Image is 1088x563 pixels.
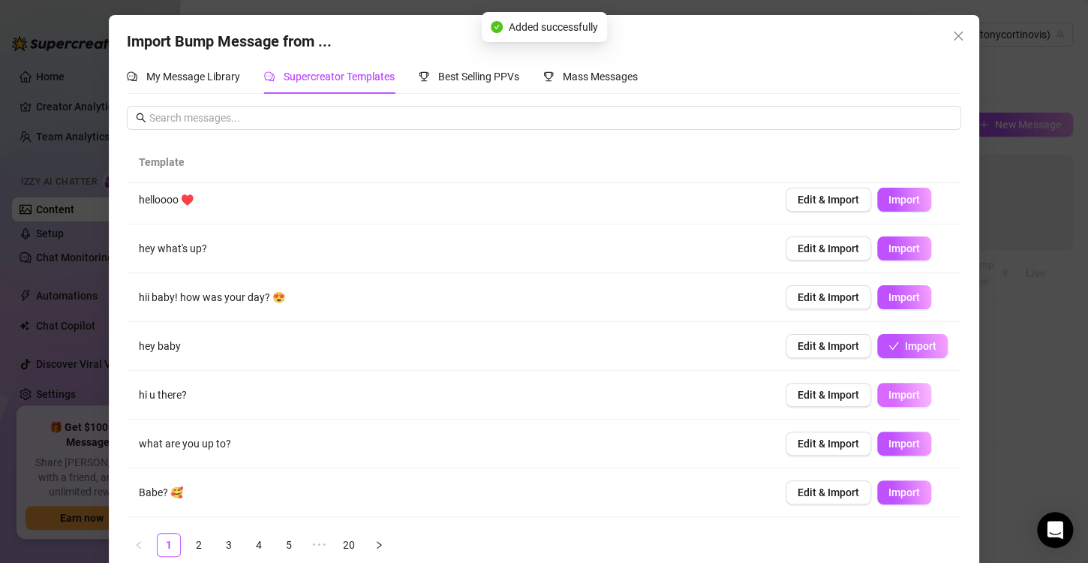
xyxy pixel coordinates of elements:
li: Previous Page [127,533,151,557]
span: Mass Messages [563,71,638,83]
button: Edit & Import [786,334,871,358]
span: trophy [543,71,554,82]
td: hi u there? [127,371,774,420]
button: Import [877,432,931,456]
span: Edit & Import [798,242,859,254]
span: close [952,30,964,42]
span: Import [888,291,920,303]
button: Edit & Import [786,236,871,260]
span: Import [888,486,920,498]
button: Close [946,24,970,48]
span: search [136,113,146,123]
span: comment [127,71,137,82]
span: Edit & Import [798,389,859,401]
button: Import [877,236,931,260]
a: 5 [278,534,300,556]
button: Import [877,334,948,358]
a: 4 [248,534,270,556]
div: Open Intercom Messenger [1037,512,1073,548]
button: left [127,533,151,557]
span: Edit & Import [798,291,859,303]
a: 2 [188,534,210,556]
span: Added successfully [509,19,598,35]
span: Edit & Import [798,438,859,450]
span: trophy [419,71,429,82]
a: 3 [218,534,240,556]
li: 4 [247,533,271,557]
li: 20 [337,533,361,557]
span: ••• [307,533,331,557]
td: helloooo ♥️ [127,176,774,224]
button: Import [877,480,931,504]
li: 2 [187,533,211,557]
span: Edit & Import [798,194,859,206]
span: Import [888,438,920,450]
span: comment [264,71,275,82]
li: 3 [217,533,241,557]
button: Import [877,188,931,212]
td: hey baby [127,322,774,371]
td: Babe? 🥰 [127,468,774,517]
button: Import [877,285,931,309]
button: Edit & Import [786,480,871,504]
span: check [888,341,899,351]
button: Edit & Import [786,383,871,407]
span: Import [888,389,920,401]
span: Import Bump Message from ... [127,32,332,50]
li: Next Page [367,533,391,557]
td: what are you up to? [127,420,774,468]
span: Import [905,340,936,352]
th: Template [127,142,761,183]
input: Search messages... [149,110,952,126]
span: Import [888,242,920,254]
a: 20 [338,534,360,556]
td: hii baby! how was your day? 😍 [127,273,774,322]
button: right [367,533,391,557]
a: 1 [158,534,180,556]
li: 1 [157,533,181,557]
button: Edit & Import [786,188,871,212]
td: hey what's up? [127,224,774,273]
span: Best Selling PPVs [438,71,519,83]
li: 5 [277,533,301,557]
span: right [374,540,383,549]
span: Close [946,30,970,42]
span: Edit & Import [798,340,859,352]
li: Next 5 Pages [307,533,331,557]
span: check-circle [491,21,503,33]
span: Supercreator Templates [284,71,395,83]
button: Import [877,383,931,407]
button: Edit & Import [786,285,871,309]
span: Import [888,194,920,206]
span: Edit & Import [798,486,859,498]
span: left [134,540,143,549]
button: Edit & Import [786,432,871,456]
span: My Message Library [146,71,240,83]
